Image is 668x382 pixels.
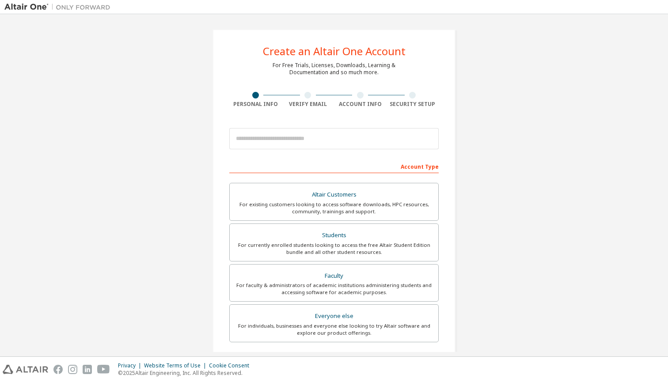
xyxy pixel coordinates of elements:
[263,46,406,57] div: Create an Altair One Account
[235,322,433,337] div: For individuals, businesses and everyone else looking to try Altair software and explore our prod...
[68,365,77,374] img: instagram.svg
[229,159,439,173] div: Account Type
[235,310,433,322] div: Everyone else
[118,362,144,369] div: Privacy
[282,101,334,108] div: Verify Email
[235,229,433,242] div: Students
[4,3,115,11] img: Altair One
[235,282,433,296] div: For faculty & administrators of academic institutions administering students and accessing softwa...
[387,101,439,108] div: Security Setup
[3,365,48,374] img: altair_logo.svg
[209,362,254,369] div: Cookie Consent
[235,270,433,282] div: Faculty
[118,369,254,377] p: © 2025 Altair Engineering, Inc. All Rights Reserved.
[229,101,282,108] div: Personal Info
[97,365,110,374] img: youtube.svg
[53,365,63,374] img: facebook.svg
[334,101,387,108] div: Account Info
[235,189,433,201] div: Altair Customers
[144,362,209,369] div: Website Terms of Use
[235,201,433,215] div: For existing customers looking to access software downloads, HPC resources, community, trainings ...
[273,62,395,76] div: For Free Trials, Licenses, Downloads, Learning & Documentation and so much more.
[235,242,433,256] div: For currently enrolled students looking to access the free Altair Student Edition bundle and all ...
[83,365,92,374] img: linkedin.svg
